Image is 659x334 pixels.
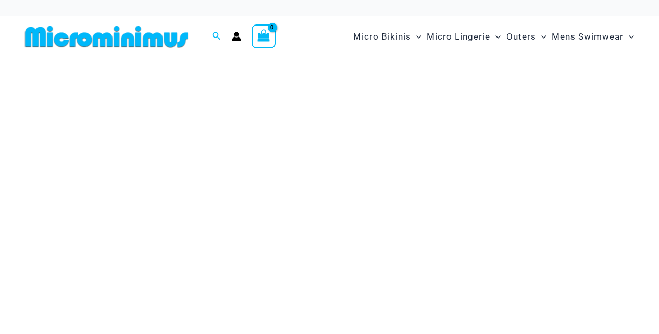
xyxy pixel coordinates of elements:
a: View Shopping Cart, empty [252,24,276,48]
nav: Site Navigation [349,19,638,54]
span: Mens Swimwear [552,23,624,50]
span: Menu Toggle [536,23,546,50]
span: Menu Toggle [411,23,421,50]
span: Menu Toggle [490,23,501,50]
span: Menu Toggle [624,23,634,50]
a: Account icon link [232,32,241,41]
img: MM SHOP LOGO FLAT [21,25,192,48]
a: Search icon link [212,30,221,43]
a: OutersMenu ToggleMenu Toggle [504,21,549,53]
span: Outers [506,23,536,50]
span: Micro Bikinis [353,23,411,50]
a: Micro LingerieMenu ToggleMenu Toggle [424,21,503,53]
a: Mens SwimwearMenu ToggleMenu Toggle [549,21,637,53]
span: Micro Lingerie [427,23,490,50]
a: Micro BikinisMenu ToggleMenu Toggle [351,21,424,53]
